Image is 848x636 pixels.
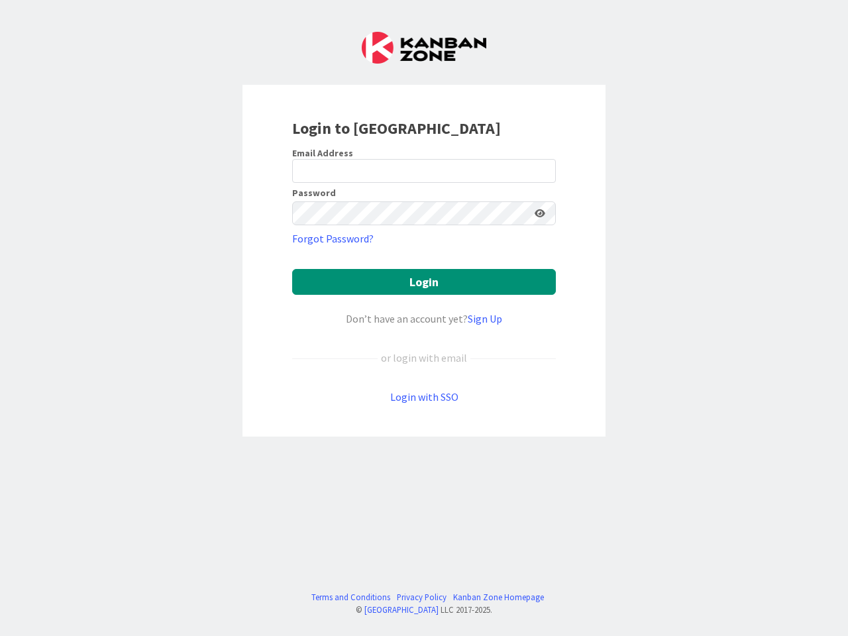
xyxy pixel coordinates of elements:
[292,188,336,197] label: Password
[364,604,439,615] a: [GEOGRAPHIC_DATA]
[292,118,501,138] b: Login to [GEOGRAPHIC_DATA]
[292,231,374,246] a: Forgot Password?
[397,591,447,604] a: Privacy Policy
[292,269,556,295] button: Login
[292,311,556,327] div: Don’t have an account yet?
[305,604,544,616] div: © LLC 2017- 2025 .
[468,312,502,325] a: Sign Up
[292,147,353,159] label: Email Address
[453,591,544,604] a: Kanban Zone Homepage
[362,32,486,64] img: Kanban Zone
[311,591,390,604] a: Terms and Conditions
[378,350,470,366] div: or login with email
[390,390,458,403] a: Login with SSO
